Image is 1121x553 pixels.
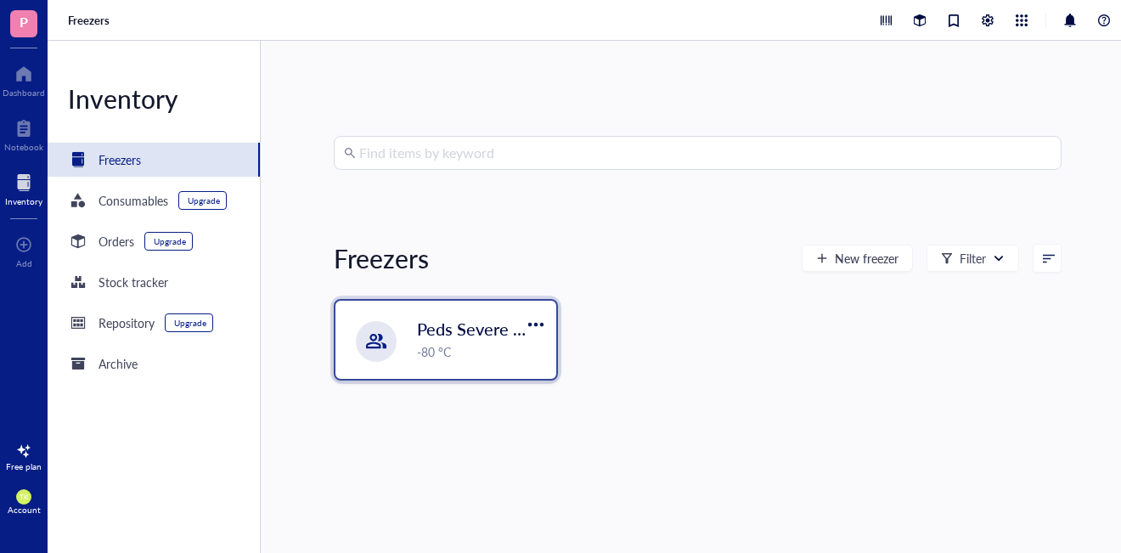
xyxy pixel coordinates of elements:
[417,342,546,361] div: -80 °C
[99,313,155,332] div: Repository
[48,265,260,299] a: Stock tracker
[8,505,41,515] div: Account
[20,493,28,500] span: TK
[99,354,138,373] div: Archive
[3,87,45,98] div: Dashboard
[48,183,260,217] a: ConsumablesUpgrade
[68,13,113,28] a: Freezers
[20,11,28,32] span: P
[99,191,168,210] div: Consumables
[3,60,45,98] a: Dashboard
[6,461,42,471] div: Free plan
[4,115,43,152] a: Notebook
[835,251,898,265] span: New freezer
[154,236,186,246] div: Upgrade
[99,232,134,251] div: Orders
[48,347,260,381] a: Archive
[99,273,168,291] div: Stock tracker
[417,317,616,341] span: Peds Severe Febrile Illness
[48,306,260,340] a: RepositoryUpgrade
[334,241,429,275] div: Freezers
[5,169,42,206] a: Inventory
[99,150,141,169] div: Freezers
[960,249,986,268] div: Filter
[48,143,260,177] a: Freezers
[174,318,206,328] div: Upgrade
[16,258,32,268] div: Add
[802,245,913,272] button: New freezer
[4,142,43,152] div: Notebook
[48,82,260,116] div: Inventory
[48,224,260,258] a: OrdersUpgrade
[5,196,42,206] div: Inventory
[188,195,220,206] div: Upgrade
